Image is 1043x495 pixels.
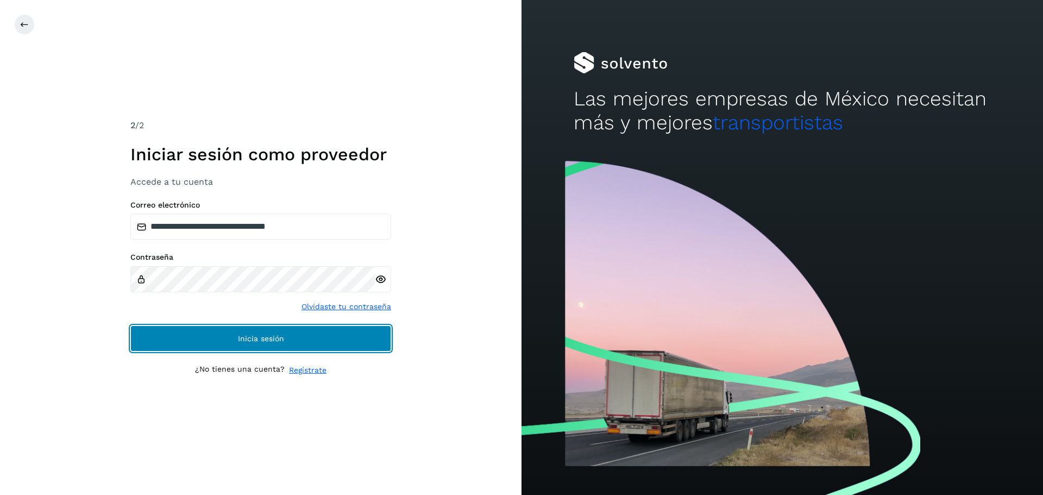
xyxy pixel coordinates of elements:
button: Inicia sesión [130,325,391,352]
div: /2 [130,119,391,132]
a: Olvidaste tu contraseña [301,301,391,312]
span: Inicia sesión [238,335,284,342]
h2: Las mejores empresas de México necesitan más y mejores [574,87,991,135]
a: Regístrate [289,365,326,376]
h1: Iniciar sesión como proveedor [130,144,391,165]
span: 2 [130,120,135,130]
span: transportistas [713,111,843,134]
label: Correo electrónico [130,200,391,210]
h3: Accede a tu cuenta [130,177,391,187]
p: ¿No tienes una cuenta? [195,365,285,376]
label: Contraseña [130,253,391,262]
